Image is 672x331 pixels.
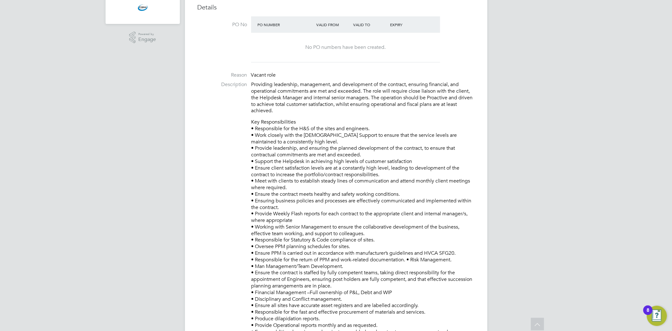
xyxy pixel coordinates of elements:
[198,72,247,78] label: Reason
[315,19,352,30] div: Valid From
[251,72,276,78] span: Vacant role
[198,21,247,28] label: PO No
[129,32,156,44] a: Powered byEngage
[251,81,475,114] p: Providing leadership, management, and development of the contract, ensuring financial, and operat...
[198,81,247,88] label: Description
[257,44,434,51] div: No PO numbers have been created.
[138,37,156,42] span: Engage
[647,306,667,326] button: Open Resource Center, 8 new notifications
[113,3,172,13] a: Go to home page
[388,19,425,30] div: Expiry
[352,19,388,30] div: Valid To
[138,3,148,13] img: cbwstaffingsolutions-logo-retina.png
[138,32,156,37] span: Powered by
[646,310,649,318] div: 8
[198,3,475,11] h3: Details
[256,19,315,30] div: PO Number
